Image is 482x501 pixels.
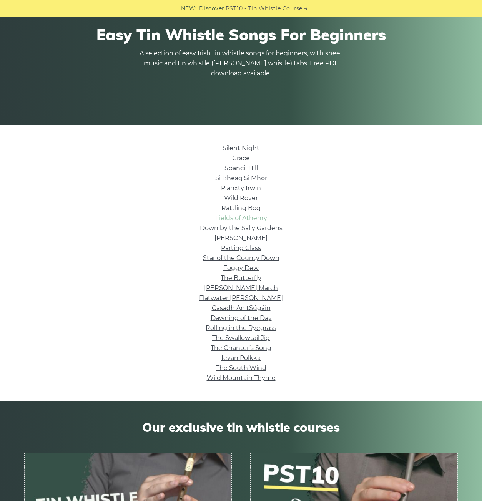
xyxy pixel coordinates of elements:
[224,194,258,202] a: Wild Rover
[200,224,283,232] a: Down by the Sally Gardens
[24,420,458,435] span: Our exclusive tin whistle courses
[24,25,458,44] h1: Easy Tin Whistle Songs For Beginners
[199,294,283,302] a: Flatwater [PERSON_NAME]
[221,354,261,362] a: Ievan Polkka
[221,184,261,192] a: Planxty Irwin
[223,264,259,272] a: Foggy Dew
[211,314,272,322] a: Dawning of the Day
[215,174,267,182] a: Si­ Bheag Si­ Mhor
[226,4,302,13] a: PST10 - Tin Whistle Course
[212,304,271,312] a: Casadh An tSúgáin
[204,284,278,292] a: [PERSON_NAME] March
[199,4,224,13] span: Discover
[207,374,276,382] a: Wild Mountain Thyme
[216,364,266,372] a: The South Wind
[203,254,279,262] a: Star of the County Down
[181,4,197,13] span: NEW:
[215,214,267,222] a: Fields of Athenry
[137,48,345,78] p: A selection of easy Irish tin whistle songs for beginners, with sheet music and tin whistle ([PER...
[206,324,276,332] a: Rolling in the Ryegrass
[211,344,271,352] a: The Chanter’s Song
[221,244,261,252] a: Parting Glass
[221,204,261,212] a: Rattling Bog
[224,164,258,172] a: Spancil Hill
[212,334,270,342] a: The Swallowtail Jig
[221,274,261,282] a: The Butterfly
[214,234,268,242] a: [PERSON_NAME]
[223,144,259,152] a: Silent Night
[232,154,250,162] a: Grace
